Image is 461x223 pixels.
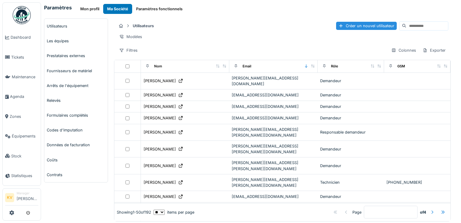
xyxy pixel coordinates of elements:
[44,63,108,78] a: Fournisseurs de matériel
[320,146,382,152] div: Demandeur
[320,179,382,185] div: Technicien
[3,146,41,166] a: Stock
[103,4,132,14] button: Ma Société
[144,194,176,199] div: [PERSON_NAME]
[3,166,41,186] a: Statistiques
[3,107,41,126] a: Zones
[44,93,108,108] a: Relevés
[386,179,448,185] div: [PHONE_NUMBER]
[76,4,103,14] button: Mon profil
[12,133,38,139] span: Équipements
[144,163,176,169] div: [PERSON_NAME]
[320,194,382,199] div: Demandeur
[3,27,41,47] a: Dashboard
[3,47,41,67] a: Tickets
[17,191,38,204] li: [PERSON_NAME]
[116,32,145,41] div: Modèles
[130,23,156,29] strong: Utilisateurs
[352,209,361,215] div: Page
[144,104,176,109] div: [PERSON_NAME]
[5,191,38,205] a: KV Manager[PERSON_NAME]
[389,46,419,55] div: Colonnes
[144,92,176,98] div: [PERSON_NAME]
[154,209,194,215] div: items per page
[5,193,14,202] li: KV
[13,6,31,24] img: Badge_color-CXgf-gQk.svg
[10,94,38,99] span: Agenda
[232,104,315,109] div: [EMAIL_ADDRESS][DOMAIN_NAME]
[17,191,38,196] div: Manager
[116,46,140,55] div: Filtres
[232,143,315,155] div: [PERSON_NAME][EMAIL_ADDRESS][PERSON_NAME][DOMAIN_NAME]
[397,64,405,69] div: GSM
[12,74,38,80] span: Maintenance
[232,160,315,171] div: [PERSON_NAME][EMAIL_ADDRESS][PERSON_NAME][DOMAIN_NAME]
[11,153,38,159] span: Stock
[144,78,176,84] div: [PERSON_NAME]
[44,167,108,182] a: Contrats
[144,115,176,121] div: [PERSON_NAME]
[144,146,176,152] div: [PERSON_NAME]
[11,173,38,179] span: Statistiques
[44,153,108,167] a: Coûts
[44,78,108,93] a: Arrêts de l'équipement
[11,54,38,60] span: Tickets
[11,34,38,40] span: Dashboard
[232,194,315,199] div: [EMAIL_ADDRESS][DOMAIN_NAME]
[320,78,382,84] div: Demandeur
[44,5,72,11] h6: Paramètres
[232,127,315,138] div: [PERSON_NAME][EMAIL_ADDRESS][PERSON_NAME][DOMAIN_NAME]
[420,209,426,215] strong: of 4
[10,114,38,119] span: Zones
[232,115,315,121] div: [EMAIL_ADDRESS][DOMAIN_NAME]
[336,22,397,30] div: Créer un nouvel utilisateur
[232,75,315,87] div: [PERSON_NAME][EMAIL_ADDRESS][DOMAIN_NAME]
[243,64,251,69] div: Email
[420,46,448,55] div: Exporter
[320,104,382,109] div: Demandeur
[3,126,41,146] a: Équipements
[44,137,108,152] a: Données de facturation
[44,108,108,123] a: Formulaires complétés
[44,34,108,48] a: Les équipes
[154,64,162,69] div: Nom
[117,209,151,215] div: Showing 1 - 50 of 192
[44,48,108,63] a: Prestataires externes
[320,115,382,121] div: Demandeur
[320,92,382,98] div: Demandeur
[331,64,338,69] div: Rôle
[144,179,176,185] div: [PERSON_NAME]
[320,129,382,135] div: Responsable demandeur
[132,4,186,14] button: Paramètres fonctionnels
[144,129,176,135] div: [PERSON_NAME]
[320,163,382,169] div: Demandeur
[44,123,108,137] a: Codes d'imputation
[3,67,41,87] a: Maintenance
[232,177,315,188] div: [PERSON_NAME][EMAIL_ADDRESS][PERSON_NAME][DOMAIN_NAME]
[3,87,41,106] a: Agenda
[232,92,315,98] div: [EMAIL_ADDRESS][DOMAIN_NAME]
[44,19,108,34] a: Utilisateurs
